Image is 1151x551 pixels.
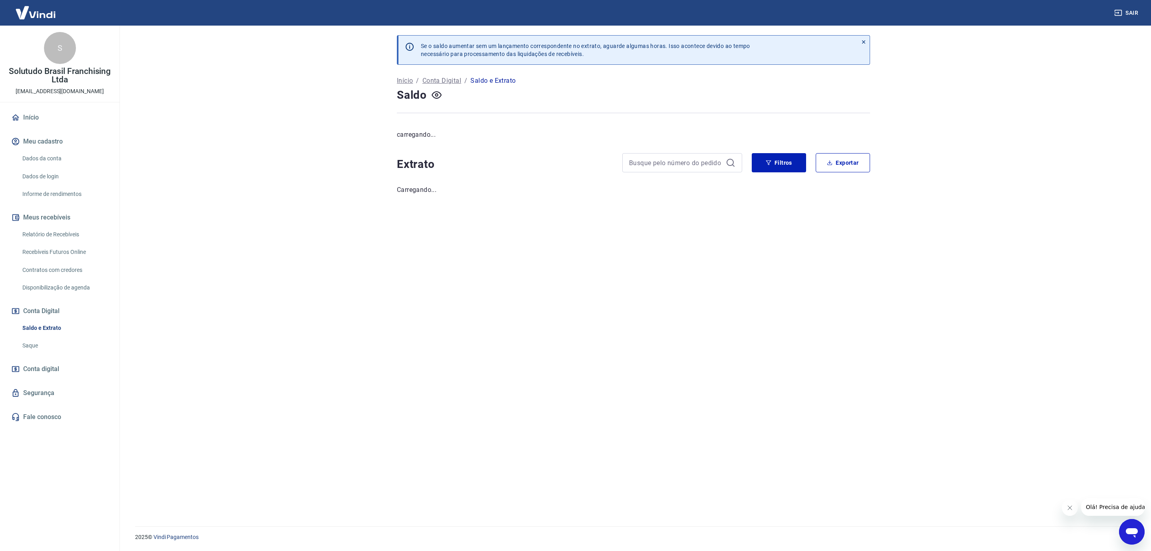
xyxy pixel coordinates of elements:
iframe: Mensagem da empresa [1081,498,1145,516]
button: Exportar [816,153,870,172]
p: [EMAIL_ADDRESS][DOMAIN_NAME] [16,87,104,96]
a: Saldo e Extrato [19,320,110,336]
p: / [416,76,419,86]
button: Filtros [752,153,806,172]
p: Solutudo Brasil Franchising Ltda [6,67,113,84]
a: Início [397,76,413,86]
a: Relatório de Recebíveis [19,226,110,243]
iframe: Fechar mensagem [1062,500,1078,516]
a: Fale conosco [10,408,110,426]
a: Conta digital [10,360,110,378]
a: Contratos com credores [19,262,110,278]
p: 2025 © [135,533,1132,541]
a: Conta Digital [422,76,461,86]
a: Dados da conta [19,150,110,167]
button: Meu cadastro [10,133,110,150]
button: Meus recebíveis [10,209,110,226]
iframe: Botão para abrir a janela de mensagens [1119,519,1145,545]
div: S [44,32,76,64]
p: Se o saldo aumentar sem um lançamento correspondente no extrato, aguarde algumas horas. Isso acon... [421,42,750,58]
p: Carregando... [397,185,870,195]
button: Sair [1113,6,1141,20]
a: Recebíveis Futuros Online [19,244,110,260]
a: Disponibilização de agenda [19,279,110,296]
span: Olá! Precisa de ajuda? [5,6,67,12]
button: Conta Digital [10,302,110,320]
a: Informe de rendimentos [19,186,110,202]
a: Dados de login [19,168,110,185]
p: Saldo e Extrato [470,76,516,86]
a: Saque [19,337,110,354]
p: carregando... [397,130,870,140]
a: Início [10,109,110,126]
p: / [464,76,467,86]
h4: Extrato [397,156,613,172]
a: Segurança [10,384,110,402]
h4: Saldo [397,87,427,103]
a: Vindi Pagamentos [153,534,199,540]
img: Vindi [10,0,62,25]
input: Busque pelo número do pedido [629,157,723,169]
span: Conta digital [23,363,59,375]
